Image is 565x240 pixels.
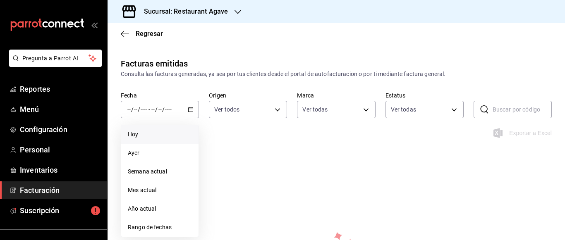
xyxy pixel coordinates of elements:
[214,105,239,114] span: Ver todos
[209,93,287,98] label: Origen
[158,106,162,113] input: --
[131,106,134,113] span: /
[20,104,101,115] span: Menú
[121,30,163,38] button: Regresar
[20,124,101,135] span: Configuración
[9,50,102,67] button: Pregunta a Parrot AI
[128,204,192,213] span: Año actual
[121,93,199,98] label: Fecha
[297,93,375,98] label: Marca
[20,83,101,95] span: Reportes
[128,149,192,157] span: Ayer
[128,186,192,195] span: Mes actual
[155,106,158,113] span: /
[128,167,192,176] span: Semana actual
[493,101,552,118] input: Buscar por código
[148,106,150,113] span: -
[162,106,165,113] span: /
[128,130,192,139] span: Hoy
[165,106,172,113] input: ----
[121,57,188,70] div: Facturas emitidas
[20,205,101,216] span: Suscripción
[137,7,228,17] h3: Sucursal: Restaurant Agave
[138,106,140,113] span: /
[134,106,138,113] input: --
[6,60,102,69] a: Pregunta a Parrot AI
[385,93,464,98] label: Estatus
[127,106,131,113] input: --
[91,21,98,28] button: open_drawer_menu
[20,164,101,176] span: Inventarios
[22,54,89,63] span: Pregunta a Parrot AI
[128,223,192,232] span: Rango de fechas
[20,185,101,196] span: Facturación
[121,70,552,78] div: Consulta las facturas generadas, ya sea por tus clientes desde el portal de autofacturacion o por...
[391,105,416,114] span: Ver todas
[140,106,148,113] input: ----
[151,106,155,113] input: --
[20,144,101,155] span: Personal
[302,105,328,114] span: Ver todas
[136,30,163,38] span: Regresar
